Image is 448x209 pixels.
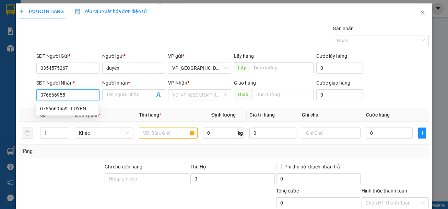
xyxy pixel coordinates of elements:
span: close [420,10,425,15]
span: Thu Hộ [190,164,206,169]
div: Người gửi [102,52,165,60]
li: VP BX Tuy Hoà [47,37,91,45]
span: user-add [156,92,161,98]
img: icon [75,9,80,14]
span: kg [237,128,244,139]
span: Giá trị hàng [249,112,275,118]
input: Ghi Chú [302,128,361,139]
span: Lấy hàng [234,53,254,59]
div: 0766669559 - LUYỆN [40,105,94,112]
span: Giao hàng [234,80,256,86]
span: TẠO ĐƠN HÀNG [19,9,64,14]
span: Đơn vị tính [75,112,101,118]
span: plus [418,130,426,136]
label: Cước lấy hàng [316,53,347,59]
div: VP gửi [168,52,231,60]
span: Tổng cước [276,188,299,194]
li: Cúc Tùng Limousine [3,3,99,29]
label: Gán nhãn [333,26,354,31]
input: Cước giao hàng [316,89,363,100]
span: Lấy [234,62,250,73]
span: environment [47,46,52,51]
li: VP VP [GEOGRAPHIC_DATA] xe Limousine [3,37,47,60]
span: plus [19,9,24,14]
div: Tổng: 1 [22,147,174,155]
span: Khác [79,128,129,138]
div: 0766669559 - LUYỆN [36,103,98,114]
input: VD: Bàn, Ghế [139,128,198,139]
input: Dọc đường [250,62,314,73]
input: Dọc đường [252,89,314,100]
div: Người nhận [102,79,165,87]
input: Cước lấy hàng [316,63,363,74]
span: Cước hàng [366,112,390,118]
label: Cước giao hàng [316,80,350,86]
th: Ghi chú [299,108,363,122]
input: 0 [249,128,296,139]
span: VP Nhận [168,80,187,86]
span: Tên hàng [139,112,161,118]
input: Ghi chú đơn hàng [105,173,189,184]
button: delete [22,128,33,139]
div: SĐT Người Gửi [36,52,99,60]
label: Ghi chú đơn hàng [105,164,142,169]
div: SĐT Người Nhận [36,79,99,87]
label: Hình thức thanh toán [362,188,407,194]
span: Phí thu hộ khách nhận trả [282,163,343,170]
span: Yêu cầu xuất hóa đơn điện tử [75,9,147,14]
span: VP Nha Trang xe Limousine [172,63,227,73]
span: Định lượng [211,112,236,118]
button: Close [413,3,432,23]
button: plus [418,128,426,139]
span: Giao [234,89,252,100]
